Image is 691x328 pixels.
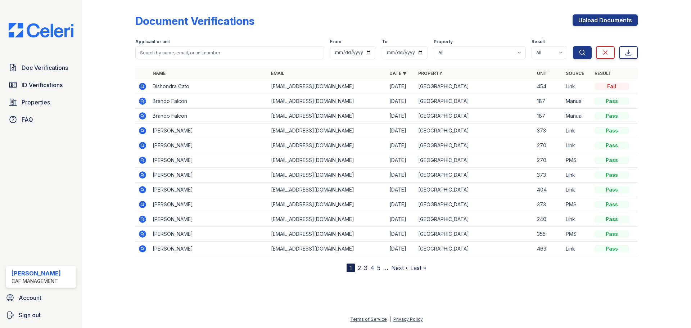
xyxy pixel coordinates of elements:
td: [DATE] [387,168,415,183]
td: 270 [534,138,563,153]
td: Link [563,212,592,227]
div: Pass [595,230,629,238]
label: From [330,39,341,45]
td: [GEOGRAPHIC_DATA] [415,227,534,242]
td: [DATE] [387,242,415,256]
a: Account [3,291,79,305]
td: [DATE] [387,138,415,153]
a: 3 [364,264,367,271]
td: [GEOGRAPHIC_DATA] [415,79,534,94]
a: Upload Documents [573,14,638,26]
div: Document Verifications [135,14,254,27]
div: Pass [595,127,629,134]
td: Manual [563,109,592,123]
label: Applicant or unit [135,39,170,45]
td: 463 [534,242,563,256]
td: [GEOGRAPHIC_DATA] [415,123,534,138]
td: [EMAIL_ADDRESS][DOMAIN_NAME] [268,212,387,227]
a: Name [153,71,166,76]
div: Pass [595,142,629,149]
img: CE_Logo_Blue-a8612792a0a2168367f1c8372b55b34899dd931a85d93a1a3d3e32e68fde9ad4.png [3,23,79,37]
div: 1 [347,264,355,272]
a: Email [271,71,284,76]
td: 454 [534,79,563,94]
td: [EMAIL_ADDRESS][DOMAIN_NAME] [268,94,387,109]
label: Property [434,39,453,45]
div: Pass [595,112,629,120]
td: [DATE] [387,197,415,212]
a: Date ▼ [389,71,407,76]
td: [PERSON_NAME] [150,197,268,212]
a: Last » [410,264,426,271]
label: Result [532,39,545,45]
a: Result [595,71,611,76]
label: To [382,39,388,45]
td: [PERSON_NAME] [150,183,268,197]
td: [EMAIL_ADDRESS][DOMAIN_NAME] [268,242,387,256]
span: Sign out [19,311,41,319]
a: 2 [358,264,361,271]
td: 373 [534,168,563,183]
div: Pass [595,98,629,105]
td: Link [563,242,592,256]
td: Link [563,123,592,138]
div: Pass [595,216,629,223]
div: [PERSON_NAME] [12,269,61,278]
td: 187 [534,109,563,123]
div: Fail [595,83,629,90]
td: [GEOGRAPHIC_DATA] [415,94,534,109]
td: [EMAIL_ADDRESS][DOMAIN_NAME] [268,123,387,138]
td: 373 [534,197,563,212]
td: [EMAIL_ADDRESS][DOMAIN_NAME] [268,153,387,168]
td: 355 [534,227,563,242]
td: [DATE] [387,153,415,168]
a: Next › [391,264,407,271]
td: [GEOGRAPHIC_DATA] [415,168,534,183]
td: Brando Falcon [150,94,268,109]
a: Doc Verifications [6,60,76,75]
td: [PERSON_NAME] [150,227,268,242]
td: [EMAIL_ADDRESS][DOMAIN_NAME] [268,138,387,153]
td: [GEOGRAPHIC_DATA] [415,183,534,197]
a: Source [566,71,584,76]
td: 270 [534,153,563,168]
div: Pass [595,245,629,252]
td: [DATE] [387,79,415,94]
td: PMS [563,197,592,212]
span: FAQ [22,115,33,124]
span: … [383,264,388,272]
div: Pass [595,186,629,193]
td: 240 [534,212,563,227]
span: ID Verifications [22,81,63,89]
a: 4 [370,264,374,271]
td: [EMAIL_ADDRESS][DOMAIN_NAME] [268,227,387,242]
td: [EMAIL_ADDRESS][DOMAIN_NAME] [268,183,387,197]
a: Privacy Policy [393,316,423,322]
td: [EMAIL_ADDRESS][DOMAIN_NAME] [268,109,387,123]
td: 187 [534,94,563,109]
td: PMS [563,227,592,242]
td: [DATE] [387,212,415,227]
td: [GEOGRAPHIC_DATA] [415,197,534,212]
div: CAF Management [12,278,61,285]
a: Sign out [3,308,79,322]
div: | [389,316,391,322]
td: Link [563,138,592,153]
td: Manual [563,94,592,109]
a: 5 [377,264,380,271]
td: [GEOGRAPHIC_DATA] [415,242,534,256]
td: [DATE] [387,123,415,138]
td: [PERSON_NAME] [150,212,268,227]
a: FAQ [6,112,76,127]
span: Properties [22,98,50,107]
td: [GEOGRAPHIC_DATA] [415,109,534,123]
td: [EMAIL_ADDRESS][DOMAIN_NAME] [268,79,387,94]
td: [PERSON_NAME] [150,123,268,138]
a: Property [418,71,442,76]
td: PMS [563,153,592,168]
div: Pass [595,171,629,179]
div: Pass [595,201,629,208]
td: Brando Falcon [150,109,268,123]
td: [DATE] [387,183,415,197]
